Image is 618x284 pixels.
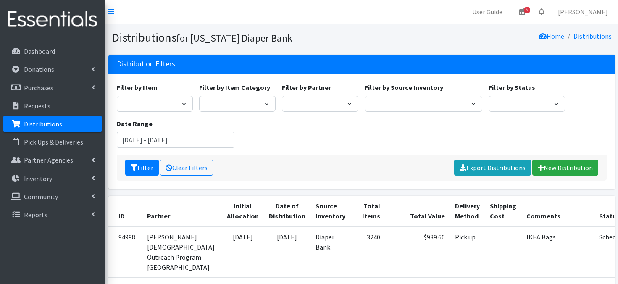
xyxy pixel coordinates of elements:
p: Pick Ups & Deliveries [24,138,83,146]
input: January 1, 2011 - December 31, 2011 [117,132,234,148]
td: IKEA Bags [521,226,594,278]
span: 6 [524,7,530,13]
a: Export Distributions [454,160,531,176]
a: Purchases [3,79,102,96]
th: Partner [142,196,222,226]
td: 94998 [108,226,142,278]
p: Distributions [24,120,62,128]
label: Date Range [117,118,153,129]
th: Date of Distribution [264,196,310,226]
th: Comments [521,196,594,226]
a: Donations [3,61,102,78]
th: Total Value [385,196,450,226]
td: [DATE] [222,226,264,278]
a: Requests [3,97,102,114]
a: Home [539,32,564,40]
p: Donations [24,65,54,74]
th: Total Items [353,196,385,226]
label: Filter by Source Inventory [365,82,443,92]
small: for [US_STATE] Diaper Bank [176,32,292,44]
a: Pick Ups & Deliveries [3,134,102,150]
a: Reports [3,206,102,223]
td: 3240 [353,226,385,278]
td: Pick up [450,226,485,278]
a: [PERSON_NAME] [551,3,615,20]
p: Purchases [24,84,53,92]
img: HumanEssentials [3,5,102,34]
a: Dashboard [3,43,102,60]
a: 6 [513,3,532,20]
label: Filter by Status [489,82,535,92]
td: [PERSON_NAME][DEMOGRAPHIC_DATA] Outreach Program - [GEOGRAPHIC_DATA] [142,226,222,278]
p: Community [24,192,58,201]
a: Clear Filters [160,160,213,176]
a: Inventory [3,170,102,187]
label: Filter by Item [117,82,158,92]
td: [DATE] [264,226,310,278]
p: Partner Agencies [24,156,73,164]
p: Reports [24,210,47,219]
a: New Distribution [532,160,598,176]
a: Distributions [3,116,102,132]
h1: Distributions [112,30,359,45]
td: $939.60 [385,226,450,278]
a: User Guide [465,3,509,20]
p: Dashboard [24,47,55,55]
button: Filter [125,160,159,176]
p: Inventory [24,174,52,183]
td: Diaper Bank [310,226,353,278]
th: Source Inventory [310,196,353,226]
h3: Distribution Filters [117,60,175,68]
a: Partner Agencies [3,152,102,168]
a: Distributions [573,32,612,40]
th: Initial Allocation [222,196,264,226]
label: Filter by Item Category [199,82,270,92]
th: Delivery Method [450,196,485,226]
th: Shipping Cost [485,196,521,226]
a: Community [3,188,102,205]
th: ID [108,196,142,226]
p: Requests [24,102,50,110]
label: Filter by Partner [282,82,331,92]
